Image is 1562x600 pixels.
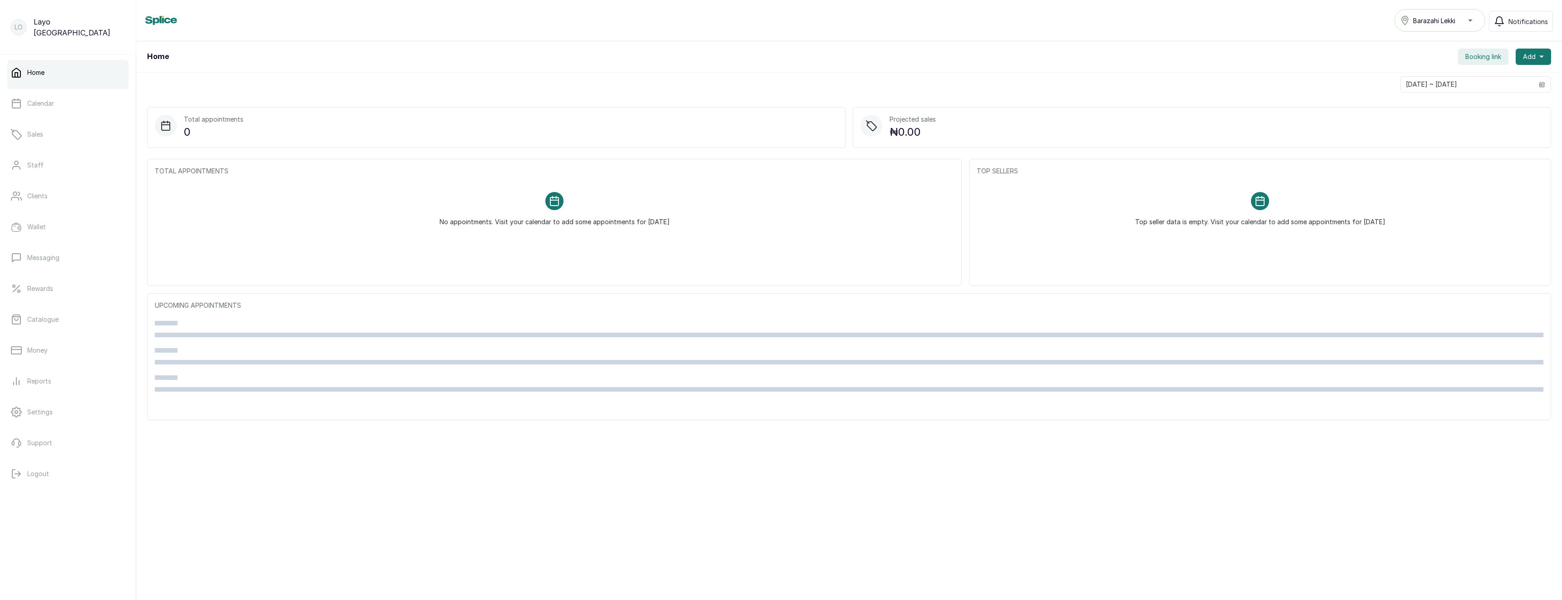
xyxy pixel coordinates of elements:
a: Wallet [7,214,129,240]
p: TOP SELLERS [977,167,1543,176]
p: Settings [27,408,53,417]
a: Home [7,60,129,85]
p: LO [15,23,23,32]
p: Staff [27,161,44,170]
a: Reports [7,369,129,394]
p: Logout [27,469,49,478]
p: Support [27,438,52,448]
button: Logout [7,461,129,487]
p: ₦0.00 [890,124,936,140]
p: Messaging [27,253,59,262]
span: Notifications [1508,17,1548,26]
h1: Home [147,51,169,62]
p: TOTAL APPOINTMENTS [155,167,954,176]
p: Home [27,68,44,77]
svg: calendar [1539,81,1545,88]
p: Reports [27,377,51,386]
span: Add [1523,52,1536,61]
p: Catalogue [27,315,59,324]
p: Total appointments [184,115,243,124]
p: Wallet [27,222,46,231]
a: Catalogue [7,307,129,332]
a: Calendar [7,91,129,116]
a: Sales [7,122,129,147]
button: Add [1516,49,1551,65]
button: Booking link [1458,49,1508,65]
p: Rewards [27,284,53,293]
a: Staff [7,152,129,178]
button: Barazahi Lekki [1394,9,1485,32]
a: Rewards [7,276,129,301]
p: Sales [27,130,43,139]
button: Notifications [1489,11,1553,32]
a: Settings [7,399,129,425]
a: Support [7,430,129,456]
span: Barazahi Lekki [1413,16,1455,25]
span: Booking link [1465,52,1501,61]
a: Messaging [7,245,129,270]
p: No appointments. Visit your calendar to add some appointments for [DATE] [440,210,670,226]
p: UPCOMING APPOINTMENTS [155,301,1543,310]
p: Projected sales [890,115,936,124]
p: 0 [184,124,243,140]
p: Clients [27,192,48,201]
p: Layo [GEOGRAPHIC_DATA] [34,16,125,38]
a: Money [7,338,129,363]
p: Top seller data is empty. Visit your calendar to add some appointments for [DATE] [1135,210,1385,226]
p: Money [27,346,48,355]
a: Clients [7,183,129,209]
input: Select date [1401,77,1533,92]
p: Calendar [27,99,54,108]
